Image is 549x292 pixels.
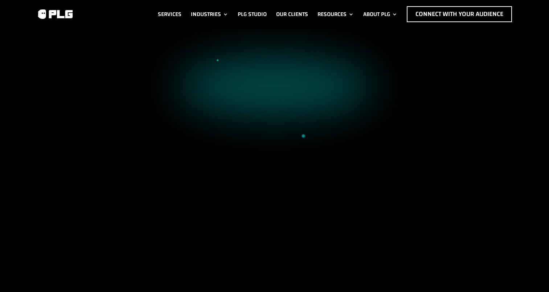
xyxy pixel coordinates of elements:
a: About PLG [363,6,397,22]
a: Resources [317,6,354,22]
a: Industries [191,6,228,22]
a: Services [158,6,181,22]
a: PLG Studio [238,6,267,22]
a: Our Clients [276,6,308,22]
a: Connect with Your Audience [407,6,512,22]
